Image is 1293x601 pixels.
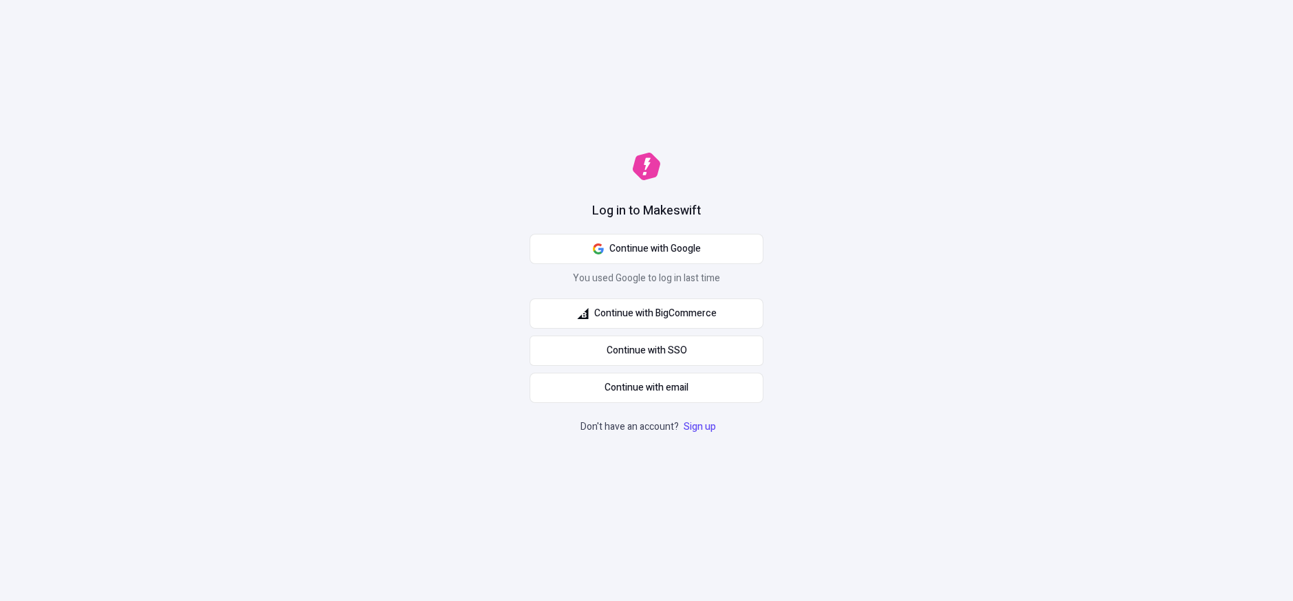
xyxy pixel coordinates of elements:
button: Continue with email [530,373,763,403]
a: Continue with SSO [530,336,763,366]
a: Sign up [681,419,719,434]
h1: Log in to Makeswift [592,202,701,220]
p: You used Google to log in last time [530,271,763,292]
button: Continue with BigCommerce [530,298,763,329]
span: Continue with Google [609,241,701,256]
button: Continue with Google [530,234,763,264]
span: Continue with BigCommerce [594,306,717,321]
p: Don't have an account? [580,419,719,435]
span: Continue with email [605,380,688,395]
